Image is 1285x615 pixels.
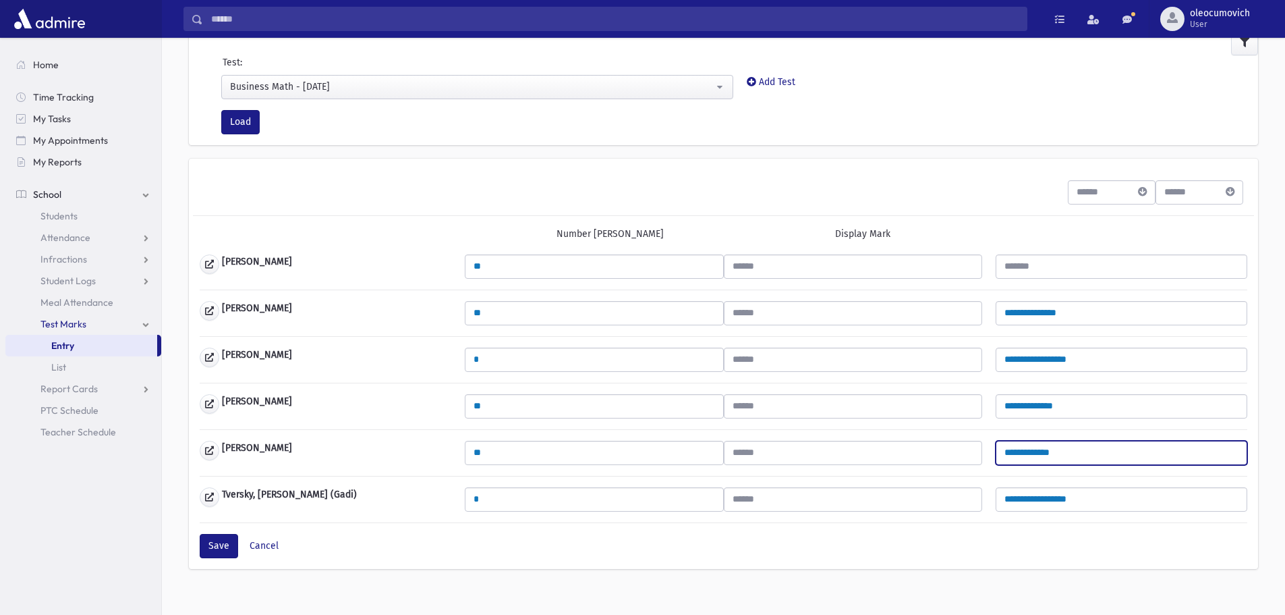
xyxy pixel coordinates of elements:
span: Home [33,59,59,71]
a: Home [5,54,161,76]
span: Students [40,210,78,222]
a: Infractions [5,248,161,270]
a: My Appointments [5,130,161,151]
span: PTC Schedule [40,404,98,417]
a: School [5,184,161,205]
span: Student Logs [40,275,96,287]
a: Attendance [5,227,161,248]
span: Time Tracking [33,91,94,103]
span: My Appointments [33,134,108,146]
a: PTC Schedule [5,400,161,421]
div: Display Mark [835,227,890,241]
label: Test: [223,55,242,70]
b: [PERSON_NAME] [222,441,292,460]
b: [PERSON_NAME] [222,301,292,321]
b: Tversky, [PERSON_NAME] (Gadi) [222,487,357,507]
a: Meal Attendance [5,292,161,313]
a: My Reports [5,151,161,173]
img: AdmirePro [11,5,88,32]
button: Business Math - 09/11/25 [221,75,733,99]
span: oleocumovich [1190,8,1250,19]
a: Teacher Schedule [5,421,161,443]
a: Student Logs [5,270,161,292]
span: Meal Attendance [40,296,113,309]
span: Infractions [40,253,87,265]
a: Cancel [250,540,279,552]
a: Test Marks [5,313,161,335]
a: Entry [5,335,157,356]
span: List [51,361,66,373]
a: Students [5,205,161,227]
div: Business Math - [DATE] [230,80,714,94]
button: Load [221,110,260,134]
a: My Tasks [5,108,161,130]
span: My Reports [33,156,82,168]
span: Attendance [40,232,90,244]
b: [PERSON_NAME] [222,255,292,274]
span: Report Cards [40,383,98,395]
a: Report Cards [5,378,161,400]
span: Teacher Schedule [40,426,116,438]
span: Test Marks [40,318,86,330]
b: [PERSON_NAME] [222,394,292,414]
span: School [33,188,61,200]
input: Search [203,7,1027,31]
span: Entry [51,340,74,352]
span: User [1190,19,1250,30]
a: Add Test [747,76,795,88]
span: My Tasks [33,113,71,125]
a: List [5,356,161,378]
div: Number [PERSON_NAME] [556,227,664,241]
button: Save [200,534,238,558]
a: Time Tracking [5,86,161,108]
b: [PERSON_NAME] [222,348,292,367]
